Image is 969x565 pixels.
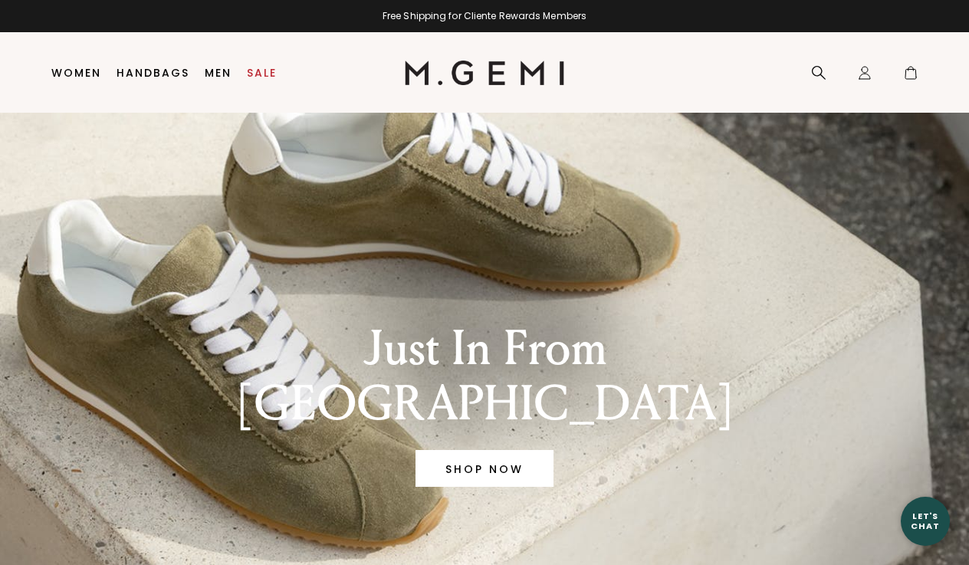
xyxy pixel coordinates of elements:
[117,67,189,79] a: Handbags
[405,61,565,85] img: M.Gemi
[200,321,769,432] div: Just In From [GEOGRAPHIC_DATA]
[416,450,553,487] a: Banner primary button
[247,67,277,79] a: Sale
[51,67,101,79] a: Women
[901,511,950,531] div: Let's Chat
[205,67,232,79] a: Men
